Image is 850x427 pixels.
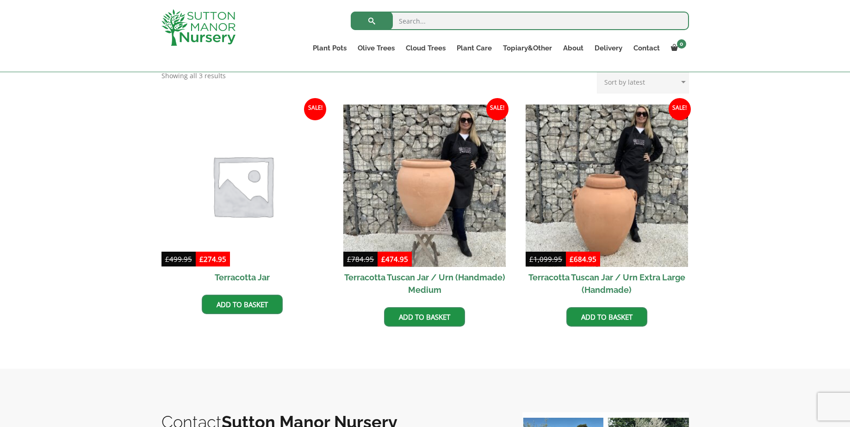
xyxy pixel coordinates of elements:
a: Plant Pots [307,42,352,55]
h2: Terracotta Tuscan Jar / Urn Extra Large (Handmade) [526,267,688,300]
h2: Terracotta Jar [161,267,324,288]
bdi: 499.95 [165,254,192,264]
h2: Terracotta Tuscan Jar / Urn (Handmade) Medium [343,267,506,300]
span: Sale! [486,98,509,120]
select: Shop order [597,70,689,93]
img: Placeholder [157,100,328,271]
span: £ [529,254,534,264]
bdi: 1,099.95 [529,254,562,264]
span: £ [199,254,204,264]
bdi: 274.95 [199,254,226,264]
a: Cloud Trees [400,42,451,55]
a: Sale! Terracotta Jar [161,105,324,288]
p: Showing all 3 results [161,70,226,81]
span: £ [381,254,385,264]
a: About [558,42,589,55]
img: Terracotta Tuscan Jar / Urn (Handmade) Medium [343,105,506,267]
a: Sale! Terracotta Tuscan Jar / Urn (Handmade) Medium [343,105,506,300]
bdi: 684.95 [570,254,596,264]
a: Add to basket: “Terracotta Tuscan Jar / Urn (Handmade) Medium” [384,307,465,327]
span: 0 [677,39,686,49]
img: logo [161,9,236,46]
bdi: 784.95 [347,254,374,264]
a: Topiary&Other [497,42,558,55]
span: Sale! [304,98,326,120]
a: Delivery [589,42,628,55]
bdi: 474.95 [381,254,408,264]
img: Terracotta Tuscan Jar / Urn Extra Large (Handmade) [526,105,688,267]
a: Olive Trees [352,42,400,55]
span: £ [165,254,169,264]
a: Contact [628,42,665,55]
a: Sale! Terracotta Tuscan Jar / Urn Extra Large (Handmade) [526,105,688,300]
a: 0 [665,42,689,55]
input: Search... [351,12,689,30]
span: £ [347,254,351,264]
a: Plant Care [451,42,497,55]
span: £ [570,254,574,264]
a: Add to basket: “Terracotta Jar” [202,295,283,314]
span: Sale! [669,98,691,120]
a: Add to basket: “Terracotta Tuscan Jar / Urn Extra Large (Handmade)” [566,307,647,327]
